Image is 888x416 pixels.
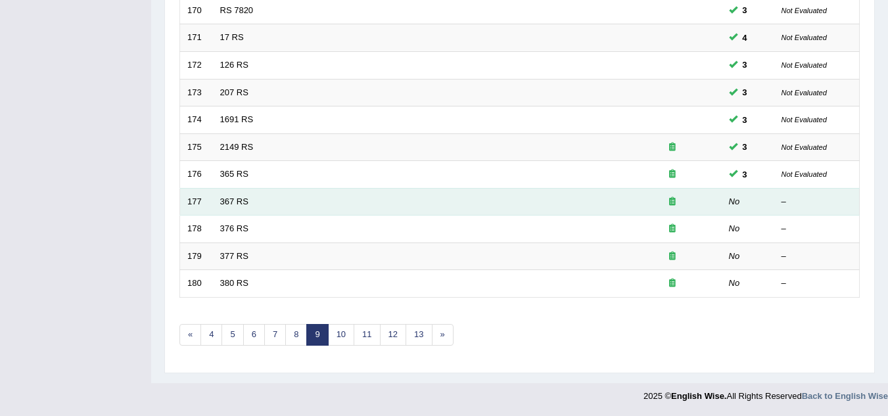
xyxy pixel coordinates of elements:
a: 376 RS [220,223,248,233]
strong: English Wise. [671,391,726,401]
small: Not Evaluated [782,7,827,14]
a: 10 [328,324,354,346]
td: 179 [180,243,213,270]
td: 178 [180,216,213,243]
a: 1691 RS [220,114,254,124]
a: 207 RS [220,87,248,97]
a: « [179,324,201,346]
div: – [782,223,853,235]
a: 126 RS [220,60,248,70]
small: Not Evaluated [782,61,827,69]
a: 380 RS [220,278,248,288]
div: – [782,196,853,208]
span: You can still take this question [737,113,753,127]
em: No [729,278,740,288]
span: You can still take this question [737,85,753,99]
td: 174 [180,106,213,134]
em: No [729,251,740,261]
a: 2149 RS [220,142,254,152]
td: 175 [180,133,213,161]
div: Exam occurring question [630,250,714,263]
a: 4 [200,324,222,346]
small: Not Evaluated [782,170,827,178]
a: 13 [406,324,432,346]
div: Exam occurring question [630,168,714,181]
a: 17 RS [220,32,244,42]
small: Not Evaluated [782,34,827,41]
a: 367 RS [220,196,248,206]
div: – [782,250,853,263]
td: 177 [180,188,213,216]
em: No [729,223,740,233]
span: You can still take this question [737,168,753,181]
div: Exam occurring question [630,196,714,208]
div: Exam occurring question [630,223,714,235]
small: Not Evaluated [782,143,827,151]
small: Not Evaluated [782,116,827,124]
a: 11 [354,324,380,346]
td: 172 [180,51,213,79]
div: – [782,277,853,290]
em: No [729,196,740,206]
a: 5 [222,324,243,346]
td: 173 [180,79,213,106]
div: Exam occurring question [630,277,714,290]
a: Back to English Wise [802,391,888,401]
a: 377 RS [220,251,248,261]
small: Not Evaluated [782,89,827,97]
td: 176 [180,161,213,189]
span: You can still take this question [737,140,753,154]
td: 180 [180,270,213,298]
a: RS 7820 [220,5,254,15]
a: 8 [285,324,307,346]
span: You can still take this question [737,31,753,45]
a: 6 [243,324,265,346]
div: Exam occurring question [630,141,714,154]
a: 7 [264,324,286,346]
span: You can still take this question [737,58,753,72]
a: 9 [306,324,328,346]
a: 365 RS [220,169,248,179]
div: 2025 © All Rights Reserved [643,383,888,402]
span: You can still take this question [737,3,753,17]
a: » [432,324,454,346]
a: 12 [380,324,406,346]
td: 171 [180,24,213,52]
